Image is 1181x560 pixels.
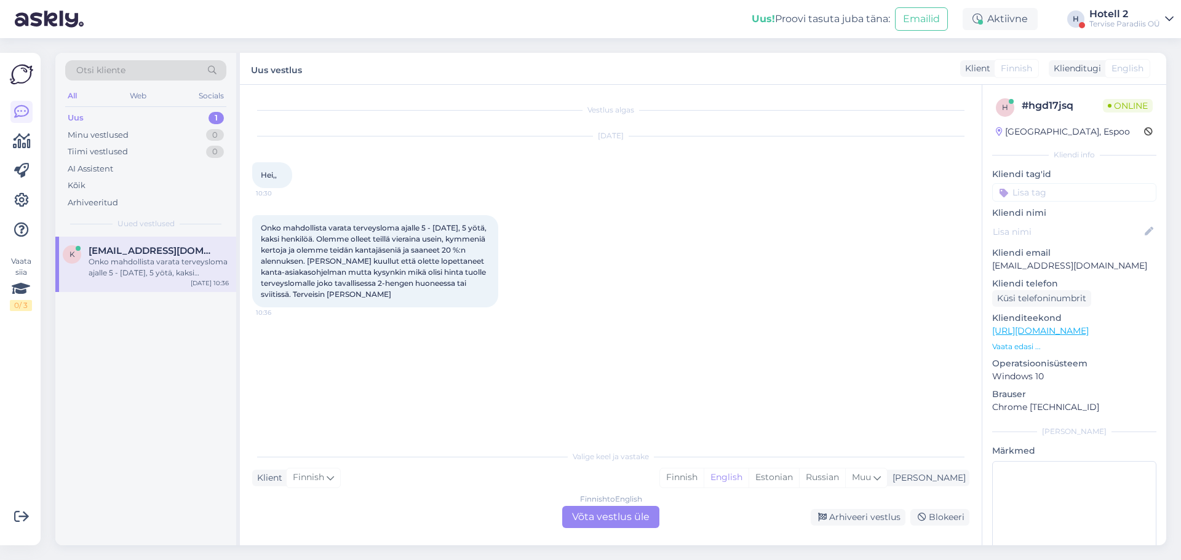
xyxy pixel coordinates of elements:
div: All [65,88,79,104]
p: Märkmed [992,444,1156,457]
p: Vaata edasi ... [992,341,1156,352]
p: Klienditeekond [992,312,1156,325]
div: [GEOGRAPHIC_DATA], Espoo [996,125,1130,138]
div: Klient [960,62,990,75]
span: k [70,250,75,259]
div: Võta vestlus üle [562,506,659,528]
span: Finnish [293,471,324,484]
p: Kliendi tag'id [992,168,1156,181]
div: Hotell 2 [1089,9,1160,19]
a: Hotell 2Tervise Paradiis OÜ [1089,9,1174,29]
span: English [1111,62,1143,75]
div: Arhiveeri vestlus [811,509,905,526]
div: Proovi tasuta juba täna: [752,12,890,26]
span: Onko mahdollista varata terveysloma ajalle 5 - [DATE], 5 yötä, kaksi henkilöä. Olemme olleet teil... [261,223,488,299]
div: Klienditugi [1049,62,1101,75]
div: Küsi telefoninumbrit [992,290,1091,307]
div: Estonian [749,468,799,487]
div: Socials [196,88,226,104]
div: # hgd17jsq [1022,98,1103,113]
p: Kliendi telefon [992,277,1156,290]
p: Brauser [992,388,1156,401]
div: 1 [209,112,224,124]
span: 10:30 [256,189,302,198]
p: Chrome [TECHNICAL_ID] [992,401,1156,414]
p: Kliendi email [992,246,1156,259]
span: 10:36 [256,308,302,317]
span: Otsi kliente [76,64,125,77]
div: Arhiveeritud [68,197,118,209]
div: English [704,468,749,487]
div: Minu vestlused [68,129,129,141]
p: Operatsioonisüsteem [992,357,1156,370]
div: Blokeeri [910,509,969,526]
div: 0 [206,146,224,158]
div: Russian [799,468,845,487]
div: Finnish [660,468,704,487]
div: Vaata siia [10,256,32,311]
div: Vestlus algas [252,105,969,116]
div: Kliendi info [992,149,1156,160]
p: Windows 10 [992,370,1156,383]
div: Klient [252,471,282,484]
span: Muu [852,471,871,483]
div: 0 [206,129,224,141]
div: Uus [68,112,84,124]
span: komu.martti@gmail.com [89,245,217,256]
div: Onko mahdollista varata terveysloma ajalle 5 - [DATE], 5 yötä, kaksi henkilöä. Olemme olleet teil... [89,256,229,278]
img: Askly Logo [10,63,33,86]
span: Uued vestlused [117,218,175,229]
div: [PERSON_NAME] [888,471,966,484]
div: Tervise Paradiis OÜ [1089,19,1160,29]
div: AI Assistent [68,163,113,175]
div: [DATE] 10:36 [191,278,229,288]
input: Lisa nimi [993,225,1142,239]
div: Kõik [68,179,85,192]
p: [EMAIL_ADDRESS][DOMAIN_NAME] [992,259,1156,272]
b: Uus! [752,13,775,25]
div: H [1067,10,1084,28]
span: Hei,, [261,170,277,179]
div: Valige keel ja vastake [252,451,969,462]
label: Uus vestlus [251,60,302,77]
span: Finnish [1001,62,1032,75]
span: Online [1103,99,1153,112]
div: [PERSON_NAME] [992,426,1156,437]
a: [URL][DOMAIN_NAME] [992,325,1089,336]
div: Finnish to English [580,494,642,505]
span: h [1002,103,1008,112]
div: 0 / 3 [10,300,32,311]
button: Emailid [895,7,948,31]
div: Aktiivne [963,8,1038,30]
div: Web [127,88,149,104]
p: Kliendi nimi [992,207,1156,219]
div: Tiimi vestlused [68,146,128,158]
div: [DATE] [252,130,969,141]
input: Lisa tag [992,183,1156,202]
